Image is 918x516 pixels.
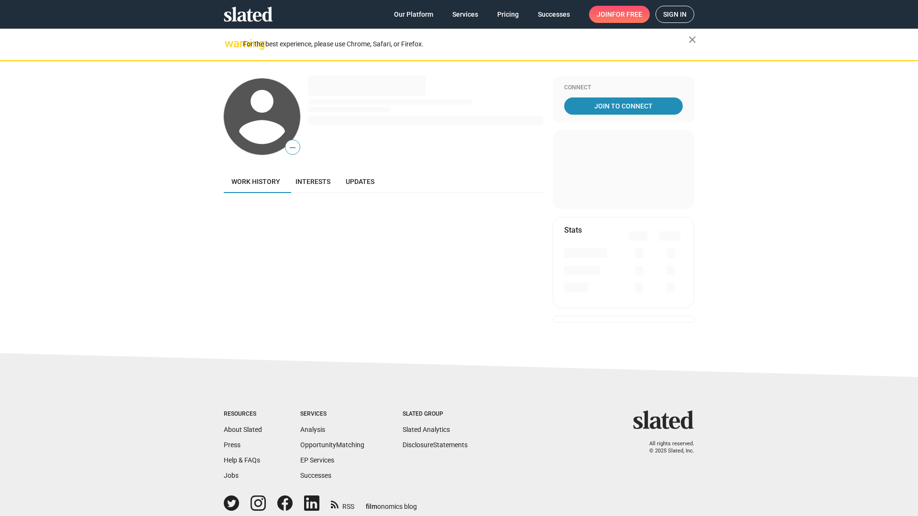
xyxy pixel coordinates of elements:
span: Updates [346,178,374,185]
div: Services [300,410,364,418]
a: Our Platform [386,6,441,23]
mat-icon: close [687,34,698,45]
div: For the best experience, please use Chrome, Safari, or Firefox. [243,38,688,51]
a: Work history [224,170,288,193]
a: Pricing [490,6,526,23]
a: Updates [338,170,382,193]
a: Interests [288,170,338,193]
a: Successes [300,472,331,479]
a: About Slated [224,426,262,433]
span: Work history [231,178,280,185]
a: Joinfor free [589,6,650,23]
a: Jobs [224,472,239,479]
a: Sign in [656,6,694,23]
a: Services [445,6,486,23]
a: Successes [530,6,578,23]
span: film [366,503,377,510]
mat-card-title: Stats [564,225,582,235]
a: filmonomics blog [366,494,417,511]
a: Help & FAQs [224,456,260,464]
span: Join To Connect [566,97,681,115]
div: Slated Group [403,410,468,418]
a: DisclosureStatements [403,441,468,449]
mat-icon: warning [225,38,236,49]
a: EP Services [300,456,334,464]
a: OpportunityMatching [300,441,364,449]
span: Sign in [663,6,687,22]
a: Join To Connect [564,97,683,115]
span: for free [612,6,642,23]
span: — [285,141,300,154]
span: Successes [538,6,570,23]
a: Analysis [300,426,325,433]
span: Our Platform [394,6,433,23]
a: Press [224,441,240,449]
a: RSS [331,496,354,511]
span: Pricing [497,6,519,23]
div: Resources [224,410,262,418]
span: Join [597,6,642,23]
div: Connect [564,84,683,92]
p: All rights reserved. © 2025 Slated, Inc. [639,441,694,454]
span: Services [452,6,478,23]
a: Slated Analytics [403,426,450,433]
span: Interests [295,178,330,185]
